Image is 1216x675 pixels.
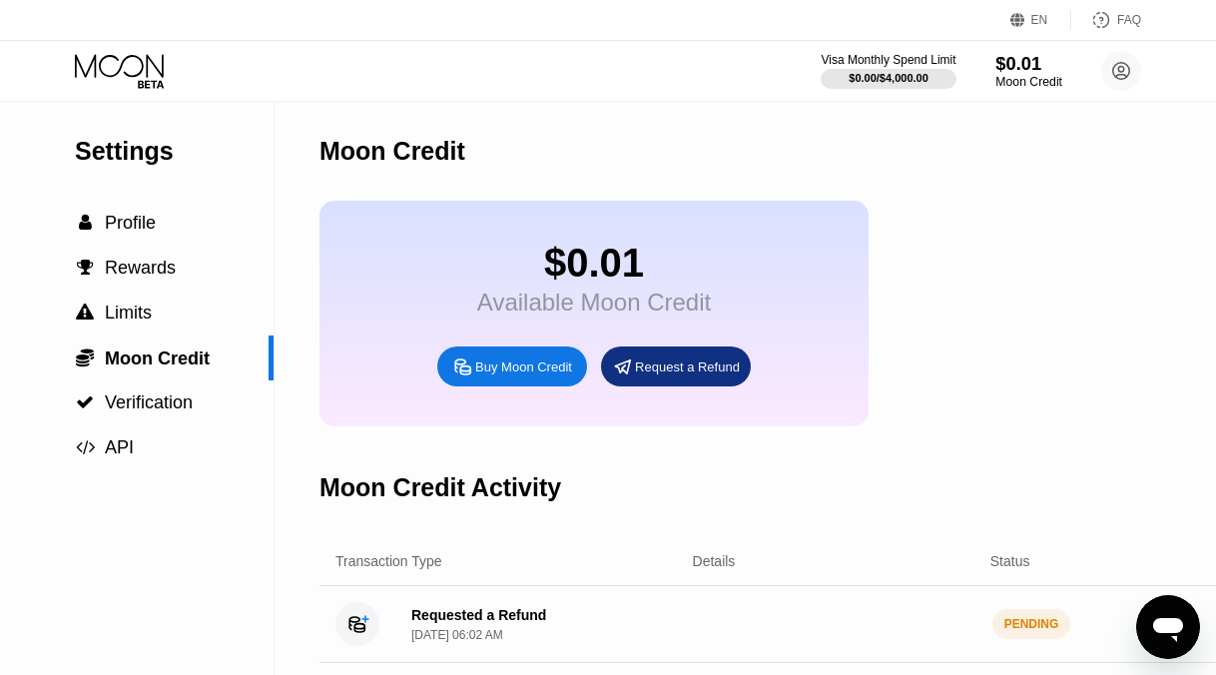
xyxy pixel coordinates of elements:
span: API [105,437,134,457]
span:  [76,304,94,322]
div: Visa Monthly Spend Limit$0.00/$4,000.00 [821,53,955,89]
div: FAQ [1117,13,1141,27]
div:  [75,304,95,322]
div: Requested a Refund [411,607,546,623]
div: Available Moon Credit [477,289,711,317]
div: EN [1031,13,1048,27]
div:  [75,259,95,277]
div: Request a Refund [635,358,740,375]
div: EN [1010,10,1071,30]
div: Transaction Type [335,553,442,569]
div: FAQ [1071,10,1141,30]
div: $0.01 [477,241,711,286]
span:  [76,393,94,411]
div: $0.01 [995,53,1062,74]
div:  [75,214,95,232]
div: [DATE] 06:02 AM [411,628,503,642]
span:  [79,214,92,232]
span:  [76,347,94,367]
div: Moon Credit [319,137,465,166]
span: Limits [105,303,152,323]
div: Moon Credit [995,75,1062,89]
div: Settings [75,137,274,166]
div: Request a Refund [601,346,751,386]
span: Rewards [105,258,176,278]
div: $0.01Moon Credit [995,53,1062,89]
div:  [75,347,95,367]
div: Visa Monthly Spend Limit [821,53,955,67]
div:  [75,393,95,411]
div: Buy Moon Credit [437,346,587,386]
span:  [77,259,94,277]
div: Details [693,553,736,569]
span: Profile [105,213,156,233]
span:  [76,438,95,456]
div: Moon Credit Activity [319,473,561,502]
div: Buy Moon Credit [475,358,572,375]
iframe: Button to launch messaging window [1136,595,1200,659]
div: PENDING [992,609,1071,639]
div: Status [990,553,1030,569]
div: $0.00 / $4,000.00 [849,72,928,84]
span: Moon Credit [105,348,210,368]
span: Verification [105,392,193,412]
div:  [75,438,95,456]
